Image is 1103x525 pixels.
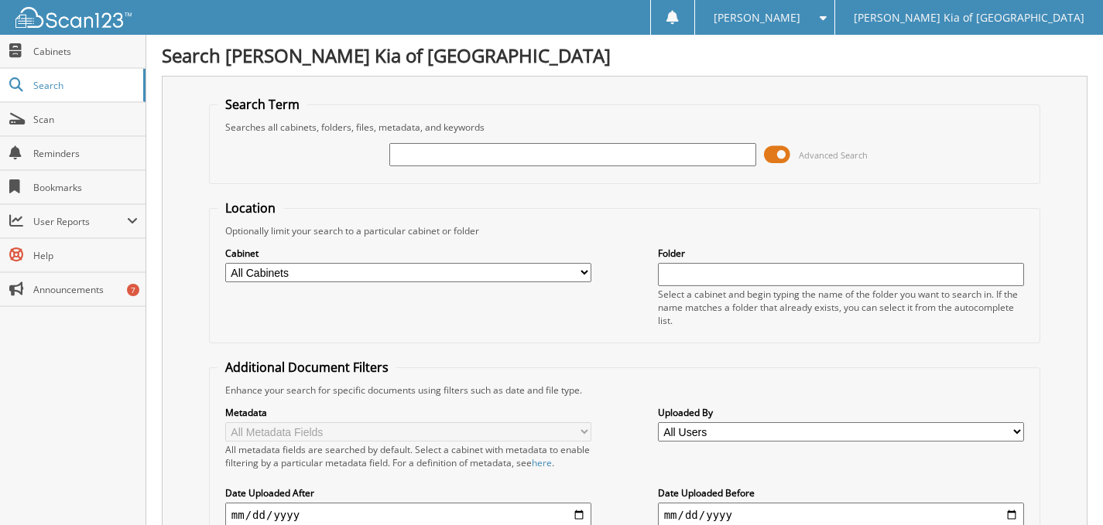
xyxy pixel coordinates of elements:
[162,43,1088,68] h1: Search [PERSON_NAME] Kia of [GEOGRAPHIC_DATA]
[33,249,138,262] span: Help
[33,113,138,126] span: Scan
[658,247,1025,260] label: Folder
[33,215,127,228] span: User Reports
[127,284,139,296] div: 7
[658,288,1025,327] div: Select a cabinet and begin typing the name of the folder you want to search in. If the name match...
[854,13,1084,22] span: [PERSON_NAME] Kia of [GEOGRAPHIC_DATA]
[532,456,552,469] a: here
[33,147,138,160] span: Reminders
[225,486,592,499] label: Date Uploaded After
[225,443,592,469] div: All metadata fields are searched by default. Select a cabinet with metadata to enable filtering b...
[218,199,283,216] legend: Location
[225,406,592,419] label: Metadata
[218,96,307,113] legend: Search Term
[218,359,396,376] legend: Additional Document Filters
[799,149,868,161] span: Advanced Search
[714,13,800,22] span: [PERSON_NAME]
[658,486,1025,499] label: Date Uploaded Before
[33,45,138,58] span: Cabinets
[218,224,1032,237] div: Optionally limit your search to a particular cabinet or folder
[225,247,592,260] label: Cabinet
[218,121,1032,134] div: Searches all cabinets, folders, files, metadata, and keywords
[33,181,138,194] span: Bookmarks
[218,384,1032,397] div: Enhance your search for specific documents using filters such as date and file type.
[658,406,1025,419] label: Uploaded By
[33,79,135,92] span: Search
[33,283,138,296] span: Announcements
[15,7,132,28] img: scan123-logo-white.svg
